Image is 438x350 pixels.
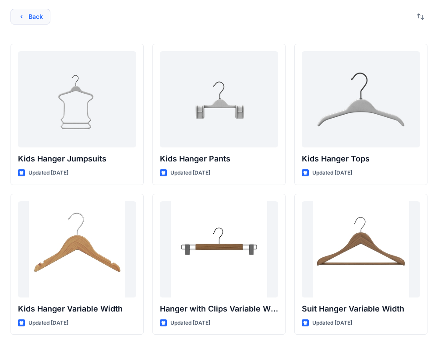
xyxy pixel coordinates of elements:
[302,303,420,315] p: Suit Hanger Variable Width
[28,318,68,328] p: Updated [DATE]
[11,9,50,24] button: Back
[160,201,278,297] a: Hanger with Clips Variable Width
[170,168,210,178] p: Updated [DATE]
[170,318,210,328] p: Updated [DATE]
[18,51,136,147] a: Kids Hanger Jumpsuits
[18,153,136,165] p: Kids Hanger Jumpsuits
[18,303,136,315] p: Kids Hanger Variable Width
[312,318,352,328] p: Updated [DATE]
[28,168,68,178] p: Updated [DATE]
[160,51,278,147] a: Kids Hanger Pants
[302,153,420,165] p: Kids Hanger Tops
[160,303,278,315] p: Hanger with Clips Variable Width
[302,51,420,147] a: Kids Hanger Tops
[302,201,420,297] a: Suit Hanger Variable Width
[160,153,278,165] p: Kids Hanger Pants
[312,168,352,178] p: Updated [DATE]
[18,201,136,297] a: Kids Hanger Variable Width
